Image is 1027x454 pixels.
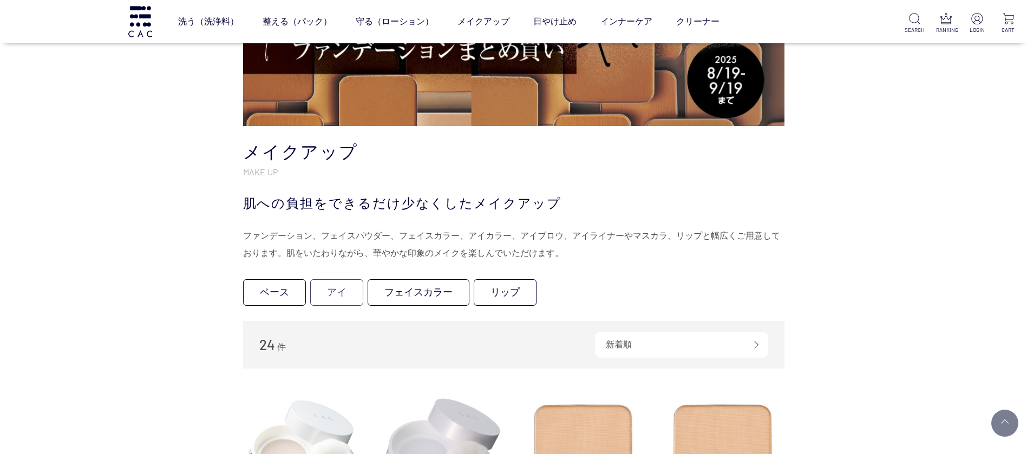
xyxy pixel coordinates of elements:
div: 肌への負担をできるだけ少なくしたメイクアップ [243,194,784,213]
a: フェイスカラー [368,279,469,306]
div: ファンデーション、フェイスパウダー、フェイスカラー、アイカラー、アイブロウ、アイライナーやマスカラ、リップと幅広くご用意しております。肌をいたわりながら、華やかな印象のメイクを楽しんでいただけます。 [243,227,784,262]
a: 守る（ローション） [356,6,434,37]
a: ベース [243,279,306,306]
a: CART [998,13,1018,34]
h1: メイクアップ [243,141,784,164]
a: RANKING [936,13,956,34]
a: LOGIN [967,13,987,34]
a: クリーナー [676,6,719,37]
a: 整える（パック） [263,6,332,37]
a: 日やけ止め [533,6,577,37]
a: 洗う（洗浄料） [178,6,239,37]
p: CART [998,26,1018,34]
img: logo [127,6,154,37]
span: 24 [259,336,275,353]
a: リップ [474,279,537,306]
p: SEARCH [905,26,925,34]
p: RANKING [936,26,956,34]
a: SEARCH [905,13,925,34]
p: MAKE UP [243,166,784,177]
a: インナーケア [600,6,652,37]
div: 新着順 [595,332,768,358]
p: LOGIN [967,26,987,34]
a: アイ [310,279,363,306]
a: メイクアップ [457,6,509,37]
span: 件 [277,343,286,352]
